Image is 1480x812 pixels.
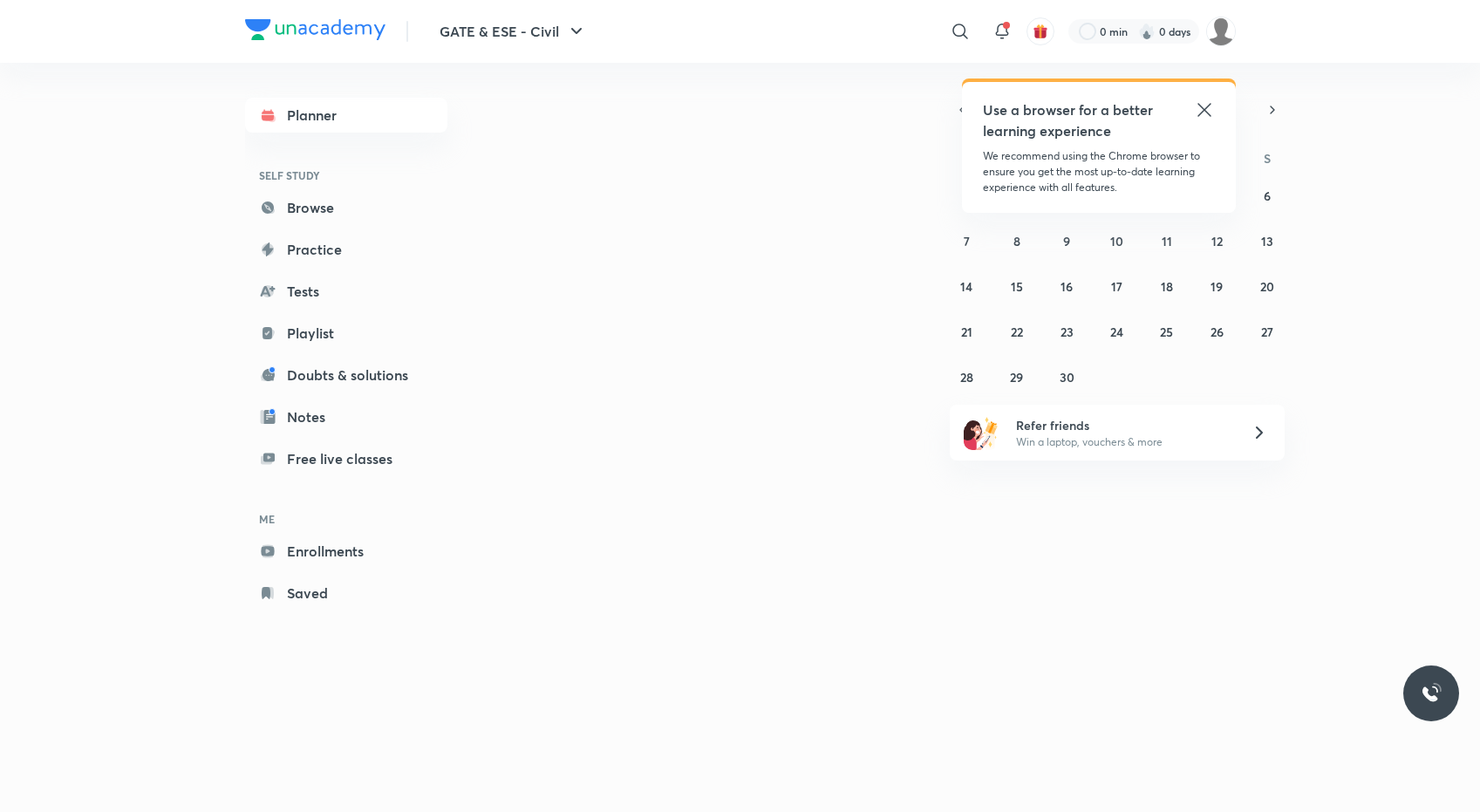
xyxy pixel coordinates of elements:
abbr: Saturday [1264,150,1271,167]
h6: Refer friends [1016,416,1231,434]
a: Doubts & solutions [245,358,447,392]
abbr: September 15, 2025 [1011,278,1023,295]
button: September 25, 2025 [1153,317,1181,345]
button: September 26, 2025 [1203,317,1231,345]
a: Saved [245,576,447,611]
button: GATE & ESE - Civil [429,14,597,49]
abbr: September 29, 2025 [1010,369,1023,386]
button: September 6, 2025 [1253,181,1281,209]
abbr: September 9, 2025 [1063,233,1070,249]
abbr: September 28, 2025 [960,369,973,386]
img: referral [964,415,999,450]
button: September 18, 2025 [1153,272,1181,300]
abbr: September 18, 2025 [1161,278,1173,295]
abbr: September 14, 2025 [960,278,972,295]
abbr: September 6, 2025 [1264,188,1271,204]
a: Free live classes [245,441,447,476]
abbr: September 19, 2025 [1211,278,1223,295]
button: September 28, 2025 [952,363,980,391]
a: Planner [245,98,447,133]
a: Notes [245,399,447,434]
abbr: September 21, 2025 [961,324,972,340]
button: September 9, 2025 [1053,227,1081,255]
abbr: September 10, 2025 [1110,233,1123,249]
button: September 30, 2025 [1053,363,1081,391]
button: September 7, 2025 [952,227,980,255]
button: September 19, 2025 [1203,272,1231,300]
abbr: September 12, 2025 [1211,233,1223,249]
p: We recommend using the Chrome browser to ensure you get the most up-to-date learning experience w... [983,148,1215,195]
abbr: September 16, 2025 [1061,278,1073,295]
button: September 21, 2025 [952,317,980,345]
img: jai [1206,17,1236,46]
abbr: September 27, 2025 [1261,324,1273,340]
abbr: September 20, 2025 [1260,278,1274,295]
button: September 27, 2025 [1253,317,1281,345]
abbr: September 7, 2025 [964,233,970,249]
button: September 13, 2025 [1253,227,1281,255]
a: Playlist [245,316,447,351]
abbr: September 11, 2025 [1162,233,1172,249]
button: September 8, 2025 [1003,227,1031,255]
abbr: September 26, 2025 [1211,324,1224,340]
button: September 15, 2025 [1003,272,1031,300]
button: September 17, 2025 [1102,272,1130,300]
button: September 24, 2025 [1102,317,1130,345]
img: avatar [1033,24,1048,39]
p: Win a laptop, vouchers & more [1016,434,1231,450]
button: September 23, 2025 [1053,317,1081,345]
abbr: September 24, 2025 [1110,324,1123,340]
h6: SELF STUDY [245,160,447,190]
a: Practice [245,232,447,267]
img: Company Logo [245,19,385,40]
abbr: September 22, 2025 [1011,324,1023,340]
h5: Use a browser for a better learning experience [983,99,1156,141]
button: September 14, 2025 [952,272,980,300]
button: September 20, 2025 [1253,272,1281,300]
img: streak [1138,23,1156,40]
abbr: September 17, 2025 [1111,278,1122,295]
button: avatar [1026,17,1054,45]
a: Browse [245,190,447,225]
abbr: September 8, 2025 [1013,233,1020,249]
button: September 16, 2025 [1053,272,1081,300]
a: Enrollments [245,534,447,569]
abbr: September 23, 2025 [1061,324,1074,340]
a: Tests [245,274,447,309]
abbr: September 30, 2025 [1060,369,1074,386]
button: September 22, 2025 [1003,317,1031,345]
button: September 10, 2025 [1102,227,1130,255]
a: Company Logo [245,19,385,44]
h6: ME [245,504,447,534]
abbr: September 25, 2025 [1160,324,1173,340]
img: ttu [1421,683,1442,704]
button: September 11, 2025 [1153,227,1181,255]
button: September 12, 2025 [1203,227,1231,255]
button: September 29, 2025 [1003,363,1031,391]
abbr: September 13, 2025 [1261,233,1273,249]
